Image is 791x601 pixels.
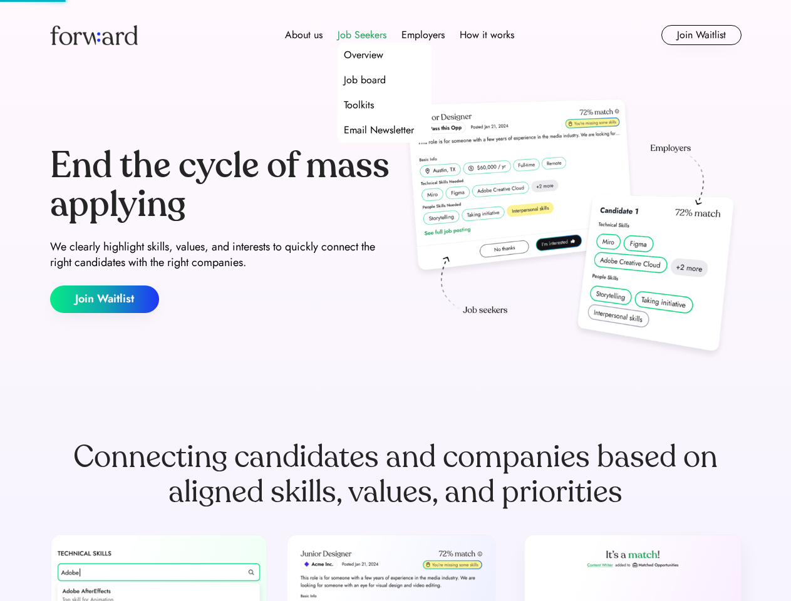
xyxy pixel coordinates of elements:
[401,95,742,364] img: hero-image.png
[50,146,391,223] div: End the cycle of mass applying
[344,48,383,63] div: Overview
[338,28,386,43] div: Job Seekers
[50,439,742,510] div: Connecting candidates and companies based on aligned skills, values, and priorities
[401,28,445,43] div: Employers
[344,123,414,138] div: Email Newsletter
[460,28,514,43] div: How it works
[50,25,138,45] img: Forward logo
[50,285,159,313] button: Join Waitlist
[285,28,323,43] div: About us
[344,73,386,88] div: Job board
[661,25,742,45] button: Join Waitlist
[344,98,374,113] div: Toolkits
[50,239,391,270] div: We clearly highlight skills, values, and interests to quickly connect the right candidates with t...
